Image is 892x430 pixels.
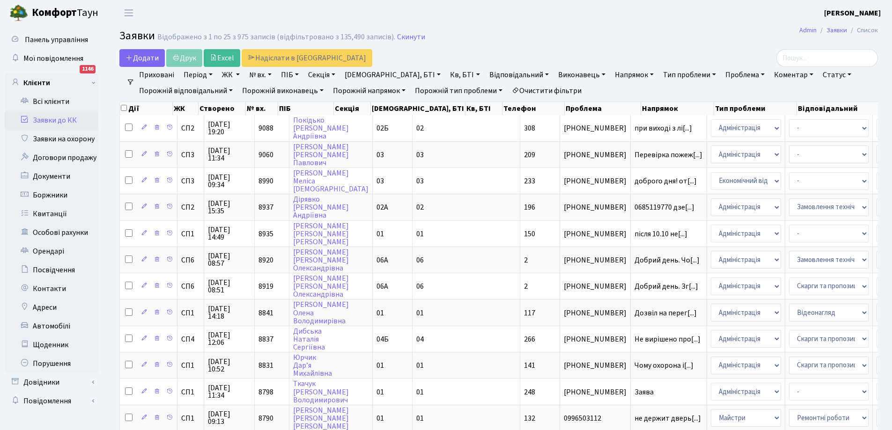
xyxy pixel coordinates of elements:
a: Заявки до КК [5,111,98,130]
span: 8919 [258,281,273,292]
a: Порушення [5,354,98,373]
span: СП1 [181,230,200,238]
span: СП1 [181,415,200,422]
span: 06А [376,255,388,265]
span: 248 [524,387,535,397]
b: [PERSON_NAME] [824,8,881,18]
a: № вх. [245,67,275,83]
span: [DATE] 08:57 [208,252,251,267]
span: СП1 [181,388,200,396]
th: Відповідальний [797,102,881,115]
span: [PHONE_NUMBER] [564,309,627,317]
span: 141 [524,360,535,371]
span: Чому охорона і[...] [634,360,693,371]
a: Admin [799,25,817,35]
span: Дозвіл на перег[...] [634,308,697,318]
a: Очистити фільтри [508,83,585,99]
span: СП4 [181,335,200,343]
a: [PERSON_NAME]ОленаВолодимирівна [293,300,349,326]
span: [PHONE_NUMBER] [564,256,627,264]
div: Відображено з 1 по 25 з 975 записів (відфільтровано з 135,490 записів). [157,33,395,42]
a: Секція [304,67,339,83]
a: Напрямок [611,67,657,83]
span: 9088 [258,123,273,133]
span: 02 [416,123,424,133]
a: [PERSON_NAME][PERSON_NAME]Павлович [293,142,349,168]
th: Проблема [565,102,641,115]
a: Порожній напрямок [329,83,409,99]
a: Квитанції [5,204,98,223]
a: Тип проблеми [659,67,720,83]
th: Створено [199,102,245,115]
span: Добрий день. Зг[...] [634,281,698,292]
span: 01 [376,308,384,318]
span: СП2 [181,124,200,132]
a: Статус [819,67,855,83]
a: Дірявко[PERSON_NAME]Андріївна [293,194,349,220]
span: 8920 [258,255,273,265]
span: 233 [524,176,535,186]
a: [DEMOGRAPHIC_DATA], БТІ [341,67,444,83]
span: [DATE] 09:13 [208,410,251,425]
a: Боржники [5,186,98,204]
th: Дії [120,102,173,115]
span: [DATE] 12:06 [208,331,251,346]
a: Додати [119,49,165,67]
a: Адреси [5,298,98,317]
a: Порожній виконавець [238,83,327,99]
a: Покідько[PERSON_NAME]Андріївна [293,115,349,141]
span: 02А [376,202,388,212]
a: Excel [204,49,240,67]
span: Заява [634,388,703,396]
th: ПІБ [278,102,333,115]
span: 8837 [258,334,273,344]
span: Додати [125,53,159,63]
th: Телефон [502,102,565,115]
span: 209 [524,150,535,160]
span: 117 [524,308,535,318]
span: [DATE] 19:20 [208,121,251,136]
span: Не вирішено про[...] [634,334,700,344]
span: 03 [376,176,384,186]
div: 1146 [80,65,96,73]
span: СП1 [181,309,200,317]
a: Щоденник [5,335,98,354]
a: Автомобілі [5,317,98,335]
span: 01 [376,387,384,397]
span: 196 [524,202,535,212]
a: Коментар [770,67,817,83]
span: Панель управління [25,35,88,45]
th: ЖК [173,102,199,115]
a: Заявки на охорону [5,130,98,148]
span: 0996503112 [564,415,627,422]
span: 266 [524,334,535,344]
span: 02 [416,202,424,212]
a: ПІБ [277,67,302,83]
span: Таун [32,5,98,21]
span: доброго дня! от[...] [634,176,697,186]
span: 01 [376,229,384,239]
a: [PERSON_NAME]Меліса[DEMOGRAPHIC_DATA] [293,168,369,194]
span: Добрий день. Чо[...] [634,255,700,265]
a: Орендарі [5,242,98,261]
a: Відповідальний [486,67,553,83]
a: Кв, БТІ [446,67,483,83]
a: Скинути [397,33,425,42]
span: 01 [416,387,424,397]
a: Повідомлення [5,392,98,410]
a: [PERSON_NAME][PERSON_NAME][PERSON_NAME] [293,221,349,247]
span: СП1 [181,362,200,369]
span: після 10.10 не[...] [634,229,687,239]
span: 04 [416,334,424,344]
span: 8831 [258,360,273,371]
span: 8790 [258,413,273,423]
span: [DATE] 11:34 [208,147,251,162]
span: 01 [376,413,384,423]
span: 06 [416,255,424,265]
a: Мої повідомлення1146 [5,49,98,68]
span: [PHONE_NUMBER] [564,151,627,159]
span: [PHONE_NUMBER] [564,388,627,396]
span: 03 [416,150,424,160]
a: [PERSON_NAME][PERSON_NAME]Олександрівна [293,273,349,299]
a: Посвідчення [5,261,98,279]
